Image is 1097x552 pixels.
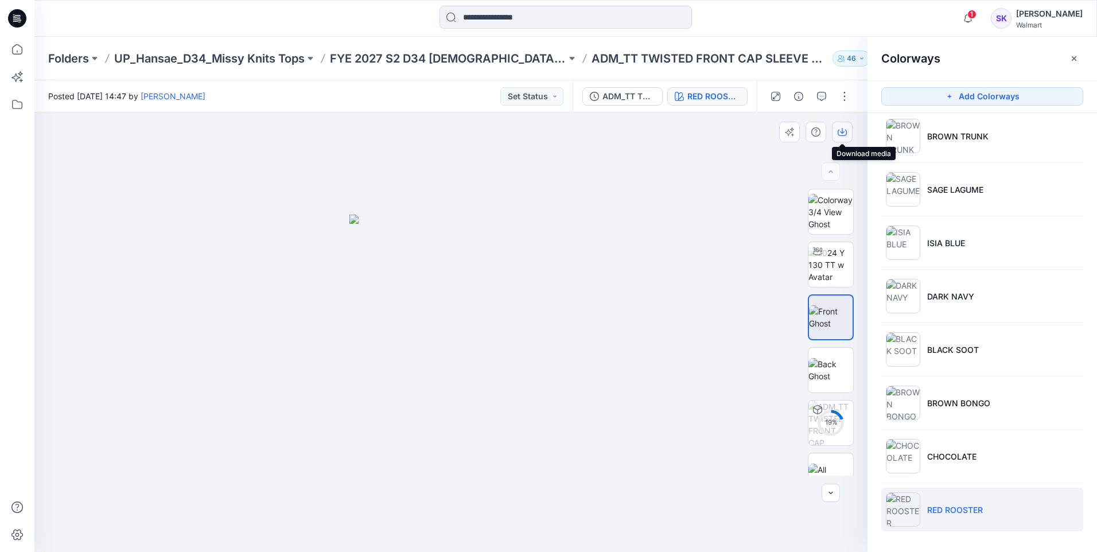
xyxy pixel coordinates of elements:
img: BROWN BONGO [886,386,920,420]
a: FYE 2027 S2 D34 [DEMOGRAPHIC_DATA] Tops - Hansae [330,50,566,67]
p: CHOCOLATE [927,450,977,462]
a: [PERSON_NAME] [141,91,205,101]
div: Walmart [1016,21,1083,29]
div: [PERSON_NAME] [1016,7,1083,21]
p: BROWN BONGO [927,397,990,409]
button: Add Colorways [881,87,1083,106]
button: Details [789,87,808,106]
p: SAGE LAGUME [927,184,983,196]
p: DARK NAVY [927,290,974,302]
img: CHOCOLATE [886,439,920,473]
div: RED ROOSTER [687,90,740,103]
p: BLACK SOOT [927,344,979,356]
button: ADM_TT TWISTED FRONT CAP SLEEVE TOP [582,87,663,106]
img: Back Ghost [808,358,853,382]
button: RED ROOSTER [667,87,748,106]
img: eyJhbGciOiJIUzI1NiIsImtpZCI6IjAiLCJzbHQiOiJzZXMiLCJ0eXAiOiJKV1QifQ.eyJkYXRhIjp7InR5cGUiOiJzdG9yYW... [349,215,553,552]
a: UP_Hansae_D34_Missy Knits Tops [114,50,305,67]
p: BROWN TRUNK [927,130,989,142]
button: 46 [833,50,870,67]
span: 1 [967,10,977,19]
img: BROWN TRUNK [886,119,920,153]
img: All colorways [808,464,853,488]
p: RED ROOSTER [927,504,983,516]
img: DARK NAVY [886,279,920,313]
h2: Colorways [881,52,940,65]
img: 2024 Y 130 TT w Avatar [808,247,853,283]
div: ADM_TT TWISTED FRONT CAP SLEEVE TOP [602,90,655,103]
p: ADM_TT TWISTED FRONT CAP SLEEVE TOP [592,50,828,67]
div: SK [991,8,1012,29]
span: Posted [DATE] 14:47 by [48,90,205,102]
img: BLACK SOOT [886,332,920,367]
img: ADM_TT TWISTED FRONT CAP SLEEVE TOP RED ROOSTER [808,401,853,445]
img: RED ROOSTER [886,492,920,527]
img: Front Ghost [809,305,853,329]
img: SAGE LAGUME [886,172,920,207]
img: Colorway 3/4 View Ghost [808,194,853,230]
img: ISIA BLUE [886,226,920,260]
p: ISIA BLUE [927,237,965,249]
a: Folders [48,50,89,67]
p: 46 [847,52,856,65]
div: 19 % [817,418,845,427]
